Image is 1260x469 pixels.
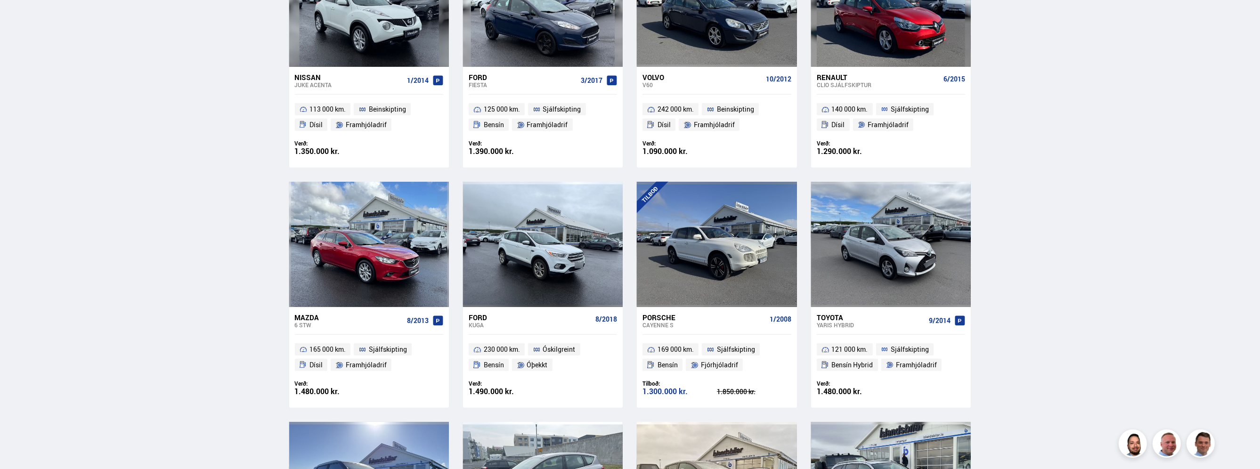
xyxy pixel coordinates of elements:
a: Ford Fiesta 3/2017 125 000 km. Sjálfskipting Bensín Framhjóladrif Verð: 1.390.000 kr. [463,67,623,168]
span: Framhjóladrif [527,119,568,130]
span: 140 000 km. [832,104,868,115]
div: Tilboð: [642,380,717,387]
div: Cayenne S [642,322,765,328]
span: 165 000 km. [309,344,346,355]
span: 8/2018 [595,315,617,323]
div: 1.090.000 kr. [642,147,717,155]
span: 10/2012 [766,75,791,83]
span: Bensín [484,119,504,130]
span: Framhjóladrif [896,359,937,371]
span: Bensín [658,359,678,371]
span: Dísil [309,359,323,371]
div: Kuga [469,322,592,328]
span: Beinskipting [717,104,754,115]
span: Sjálfskipting [543,104,581,115]
span: Framhjóladrif [346,119,387,130]
span: Bensín [484,359,504,371]
a: Volvo V60 10/2012 242 000 km. Beinskipting Dísil Framhjóladrif Verð: 1.090.000 kr. [637,67,797,168]
span: 242 000 km. [658,104,694,115]
span: 8/2013 [407,317,429,324]
div: Yaris HYBRID [817,322,925,328]
a: Nissan Juke ACENTA 1/2014 113 000 km. Beinskipting Dísil Framhjóladrif Verð: 1.350.000 kr. [289,67,449,168]
img: FbJEzSuNWCJXmdc-.webp [1188,431,1216,459]
span: 113 000 km. [309,104,346,115]
a: Renault Clio SJÁLFSKIPTUR 6/2015 140 000 km. Sjálfskipting Dísil Framhjóladrif Verð: 1.290.000 kr. [811,67,971,168]
div: Clio SJÁLFSKIPTUR [817,81,940,88]
span: 121 000 km. [832,344,868,355]
a: Ford Kuga 8/2018 230 000 km. Óskilgreint Bensín Óþekkt Verð: 1.490.000 kr. [463,307,623,408]
span: Bensín Hybrid [832,359,873,371]
div: Ford [469,73,577,81]
div: Ford [469,313,592,322]
div: Renault [817,73,940,81]
span: 169 000 km. [658,344,694,355]
div: Mazda [295,313,403,322]
span: 6/2015 [943,75,965,83]
div: Verð: [642,140,717,147]
div: Verð: [295,380,369,387]
span: Dísil [309,119,323,130]
div: 1.350.000 kr. [295,147,369,155]
div: Fiesta [469,81,577,88]
div: Juke ACENTA [295,81,403,88]
span: Óskilgreint [543,344,576,355]
div: 1.480.000 kr. [295,388,369,396]
span: 9/2014 [929,317,951,324]
span: Sjálfskipting [891,104,929,115]
span: 125 000 km. [484,104,520,115]
span: 1/2008 [770,315,791,323]
div: 1.850.000 kr. [717,388,791,395]
a: Porsche Cayenne S 1/2008 169 000 km. Sjálfskipting Bensín Fjórhjóladrif Tilboð: 1.300.000 kr. 1.8... [637,307,797,408]
span: Beinskipting [369,104,406,115]
span: Sjálfskipting [369,344,407,355]
span: Sjálfskipting [717,344,755,355]
span: Dísil [832,119,845,130]
span: Framhjóladrif [694,119,735,130]
img: siFngHWaQ9KaOqBr.png [1154,431,1182,459]
div: Verð: [295,140,369,147]
div: 1.490.000 kr. [469,388,543,396]
div: Verð: [469,140,543,147]
span: Dísil [658,119,671,130]
span: Óþekkt [527,359,548,371]
span: Framhjóladrif [868,119,909,130]
div: V60 [642,81,762,88]
span: 3/2017 [581,77,602,84]
div: 1.390.000 kr. [469,147,543,155]
div: Toyota [817,313,925,322]
img: nhp88E3Fdnt1Opn2.png [1120,431,1148,459]
span: 230 000 km. [484,344,520,355]
span: Sjálfskipting [891,344,929,355]
div: Nissan [295,73,403,81]
div: 1.290.000 kr. [817,147,891,155]
button: Opna LiveChat spjallviðmót [8,4,36,32]
div: Porsche [642,313,765,322]
div: Verð: [469,380,543,387]
a: Mazda 6 STW 8/2013 165 000 km. Sjálfskipting Dísil Framhjóladrif Verð: 1.480.000 kr. [289,307,449,408]
span: 1/2014 [407,77,429,84]
div: 6 STW [295,322,403,328]
span: Fjórhjóladrif [701,359,738,371]
span: Framhjóladrif [346,359,387,371]
div: 1.300.000 kr. [642,388,717,396]
div: Verð: [817,140,891,147]
div: Volvo [642,73,762,81]
div: Verð: [817,380,891,387]
div: 1.480.000 kr. [817,388,891,396]
a: Toyota Yaris HYBRID 9/2014 121 000 km. Sjálfskipting Bensín Hybrid Framhjóladrif Verð: 1.480.000 kr. [811,307,971,408]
